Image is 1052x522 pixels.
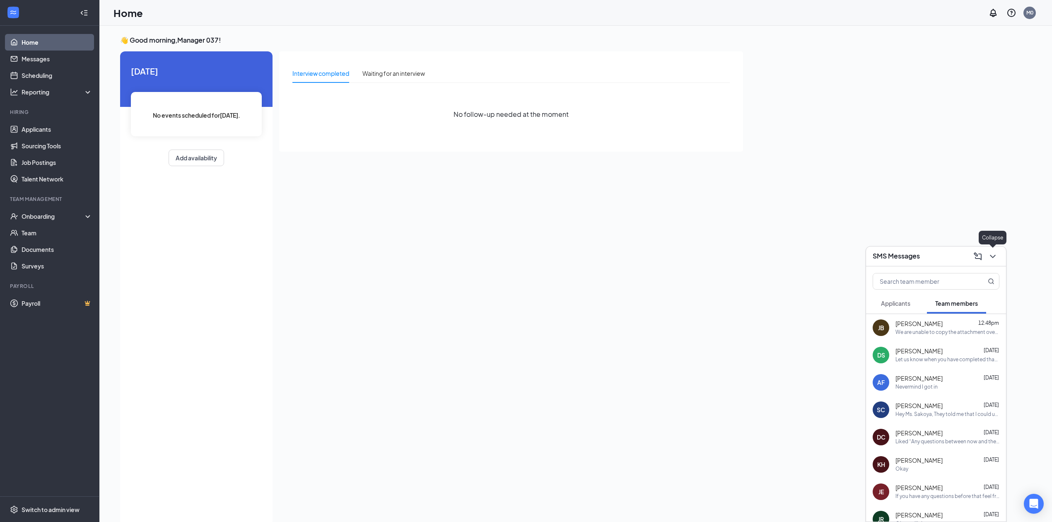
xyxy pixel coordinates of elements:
[131,65,262,77] span: [DATE]
[971,250,984,263] button: ComposeMessage
[1026,9,1033,16] div: M0
[153,111,240,120] span: No events scheduled for [DATE] .
[895,429,943,437] span: [PERSON_NAME]
[877,406,885,414] div: SC
[873,273,971,289] input: Search team member
[22,51,92,67] a: Messages
[986,250,999,263] button: ChevronDown
[988,278,994,285] svg: MagnifyingGlass
[895,329,999,336] div: We are unable to copy the attachment over, it must be done on your end.
[984,348,999,354] span: [DATE]
[454,109,569,119] span: No follow-up needed at the moment
[113,6,143,20] h1: Home
[878,324,884,332] div: JB
[80,9,88,17] svg: Collapse
[873,252,920,261] h3: SMS Messages
[22,88,93,96] div: Reporting
[984,457,999,463] span: [DATE]
[1006,8,1016,18] svg: QuestionInfo
[22,212,85,220] div: Onboarding
[895,511,943,520] span: [PERSON_NAME]
[10,88,18,96] svg: Analysis
[22,295,92,312] a: PayrollCrown
[984,402,999,408] span: [DATE]
[1024,494,1044,514] div: Open Intercom Messenger
[9,8,17,17] svg: WorkstreamLogo
[877,351,885,359] div: DS
[10,212,18,220] svg: UserCheck
[984,430,999,436] span: [DATE]
[895,384,938,391] div: Nevermind I got in
[10,109,91,116] div: Hiring
[10,196,91,203] div: Team Management
[10,505,18,514] svg: Settings
[22,241,92,258] a: Documents
[292,69,349,78] div: Interview completed
[979,231,1006,244] div: Collapse
[988,8,998,18] svg: Notifications
[878,488,884,496] div: JE
[895,466,908,473] div: Okay
[22,34,92,51] a: Home
[988,251,998,261] svg: ChevronDown
[22,67,92,84] a: Scheduling
[169,150,224,166] button: Add availability
[22,171,92,187] a: Talent Network
[895,484,943,492] span: [PERSON_NAME]
[895,438,999,445] div: Liked “Any questions between now and then, feel free to call the store at [PHONE_NUMBER] and spea...
[22,505,80,514] div: Switch to admin view
[895,402,943,410] span: [PERSON_NAME]
[984,484,999,491] span: [DATE]
[895,493,999,500] div: If you have any questions before that feel free to call the store at [PHONE_NUMBER] and speak wit...
[895,375,943,383] span: [PERSON_NAME]
[22,258,92,274] a: Surveys
[10,283,91,290] div: Payroll
[877,460,885,469] div: KH
[973,251,983,261] svg: ComposeMessage
[895,347,943,355] span: [PERSON_NAME]
[895,356,999,363] div: Let us know when you have completed that part so we can reach out to our payroll department for t...
[22,154,92,171] a: Job Postings
[877,378,885,387] div: AF
[877,433,886,441] div: DC
[22,225,92,241] a: Team
[22,138,92,154] a: Sourcing Tools
[895,411,999,418] div: Hey Ms. Sakoya, They told me that I could use the receipt for proof of social, but now they're sa...
[935,300,978,307] span: Team members
[895,457,943,465] span: [PERSON_NAME]
[120,36,743,45] h3: 👋 Good morning, Manager 037 !
[978,320,999,326] span: 12:48pm
[881,300,910,307] span: Applicants
[984,512,999,518] span: [DATE]
[895,320,943,328] span: [PERSON_NAME]
[22,121,92,138] a: Applicants
[984,375,999,381] span: [DATE]
[362,69,425,78] div: Waiting for an interview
